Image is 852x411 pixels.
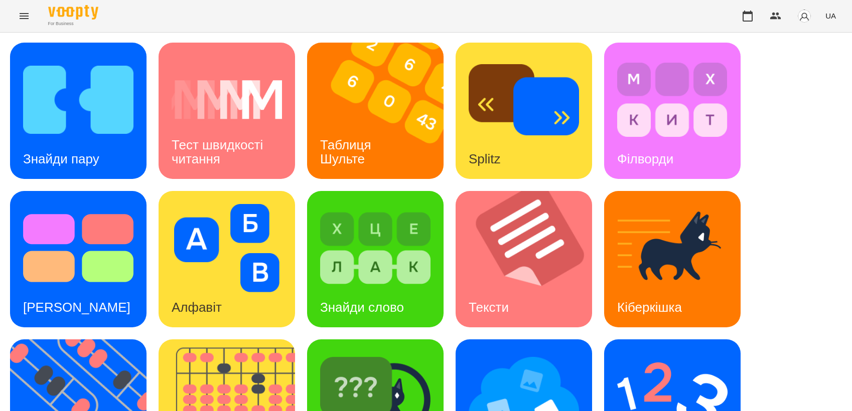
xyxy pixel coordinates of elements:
img: Splitz [469,56,579,144]
a: Тест Струпа[PERSON_NAME] [10,191,147,327]
a: ТекстиТексти [456,191,592,327]
img: Кіберкішка [617,204,728,292]
a: АлфавітАлфавіт [159,191,295,327]
h3: Алфавіт [172,300,222,315]
h3: Філворди [617,151,673,166]
h3: Таблиця Шульте [320,137,375,166]
button: Menu [12,4,36,28]
img: Знайди слово [320,204,431,292]
a: SplitzSplitz [456,43,592,179]
a: Тест швидкості читанняТест швидкості читання [159,43,295,179]
h3: [PERSON_NAME] [23,300,130,315]
img: Voopty Logo [48,5,98,20]
a: Знайди словоЗнайди слово [307,191,444,327]
img: Тест Струпа [23,204,133,292]
img: Таблиця Шульте [307,43,456,179]
h3: Тексти [469,300,509,315]
h3: Знайди пару [23,151,99,166]
h3: Splitz [469,151,501,166]
a: КіберкішкаКіберкішка [604,191,741,327]
img: Знайди пару [23,56,133,144]
a: Знайди паруЗнайди пару [10,43,147,179]
h3: Кіберкішка [617,300,682,315]
span: UA [825,11,836,21]
img: avatar_s.png [797,9,811,23]
img: Тексти [456,191,605,327]
h3: Знайди слово [320,300,404,315]
img: Тест швидкості читання [172,56,282,144]
button: UA [821,7,840,25]
img: Алфавіт [172,204,282,292]
img: Філворди [617,56,728,144]
span: For Business [48,21,98,27]
a: ФілвордиФілворди [604,43,741,179]
h3: Тест швидкості читання [172,137,266,166]
a: Таблиця ШультеТаблиця Шульте [307,43,444,179]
